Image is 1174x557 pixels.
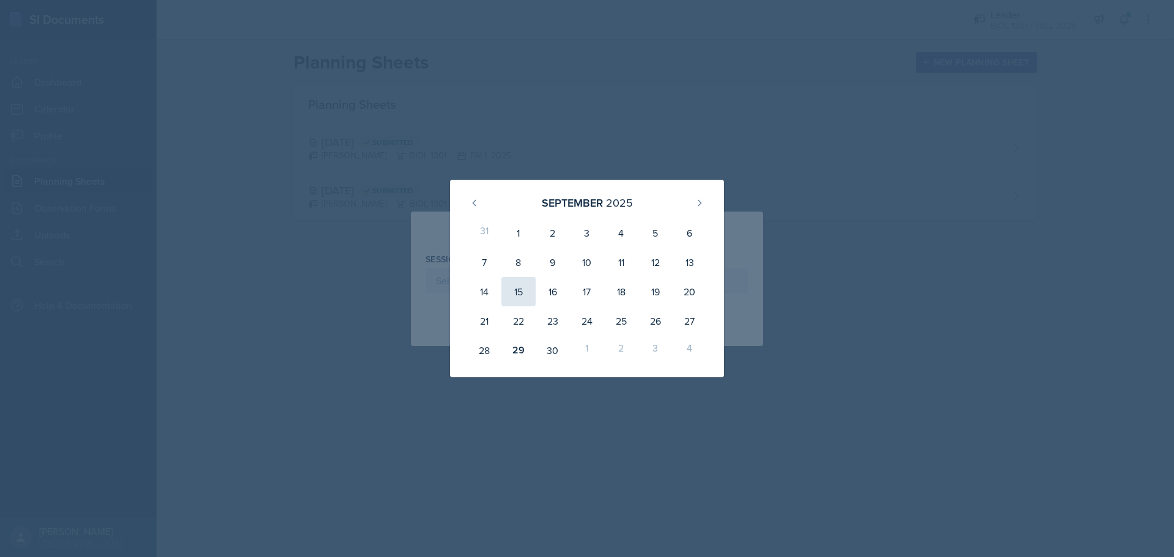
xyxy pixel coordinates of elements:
div: 11 [604,248,638,277]
div: 9 [536,248,570,277]
div: 10 [570,248,604,277]
div: 25 [604,306,638,336]
div: 19 [638,277,673,306]
div: 1 [501,218,536,248]
div: 14 [467,277,501,306]
div: 17 [570,277,604,306]
div: 3 [638,336,673,365]
div: 12 [638,248,673,277]
div: 2025 [606,194,633,211]
div: 15 [501,277,536,306]
div: 8 [501,248,536,277]
div: 4 [604,218,638,248]
div: 21 [467,306,501,336]
div: 2 [604,336,638,365]
div: 27 [673,306,707,336]
div: 26 [638,306,673,336]
div: 4 [673,336,707,365]
div: 28 [467,336,501,365]
div: 5 [638,218,673,248]
div: 6 [673,218,707,248]
div: 13 [673,248,707,277]
div: 7 [467,248,501,277]
div: 22 [501,306,536,336]
div: 1 [570,336,604,365]
div: 31 [467,218,501,248]
div: September [542,194,603,211]
div: 3 [570,218,604,248]
div: 16 [536,277,570,306]
div: 24 [570,306,604,336]
div: 2 [536,218,570,248]
div: 29 [501,336,536,365]
div: 18 [604,277,638,306]
div: 20 [673,277,707,306]
div: 23 [536,306,570,336]
div: 30 [536,336,570,365]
